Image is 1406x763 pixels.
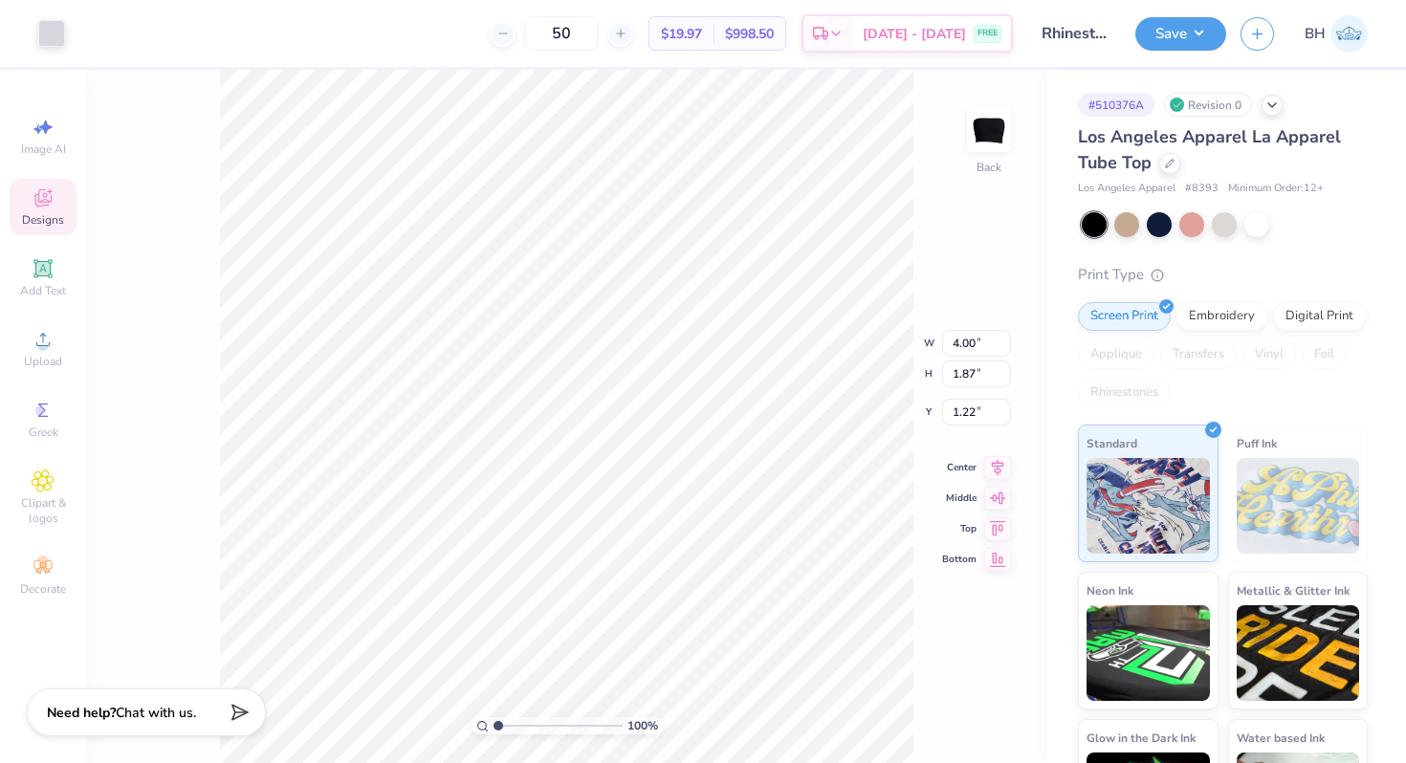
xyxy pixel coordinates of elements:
[977,159,1001,176] div: Back
[1078,93,1154,117] div: # 510376A
[1237,580,1350,600] span: Metallic & Glitter Ink
[1078,181,1175,197] span: Los Angeles Apparel
[1087,580,1133,600] span: Neon Ink
[10,495,77,526] span: Clipart & logos
[1237,605,1360,701] img: Metallic & Glitter Ink
[1078,379,1171,407] div: Rhinestones
[1273,302,1366,331] div: Digital Print
[20,581,66,597] span: Decorate
[1087,605,1210,701] img: Neon Ink
[1135,17,1226,51] button: Save
[1228,181,1324,197] span: Minimum Order: 12 +
[1185,181,1219,197] span: # 8393
[29,425,58,440] span: Greek
[942,553,977,566] span: Bottom
[661,24,702,44] span: $19.97
[1078,302,1171,331] div: Screen Print
[20,283,66,298] span: Add Text
[1302,340,1347,369] div: Foil
[1305,23,1326,45] span: BH
[863,24,966,44] span: [DATE] - [DATE]
[524,16,599,51] input: – –
[1237,433,1277,453] span: Puff Ink
[1305,15,1368,53] a: BH
[1164,93,1252,117] div: Revision 0
[1237,728,1325,748] span: Water based Ink
[970,111,1008,149] img: Back
[1087,728,1196,748] span: Glow in the Dark Ink
[1087,433,1137,453] span: Standard
[978,27,998,40] span: FREE
[21,142,66,157] span: Image AI
[942,522,977,535] span: Top
[47,704,116,722] strong: Need help?
[1330,15,1368,53] img: Bella Henkels
[1078,340,1154,369] div: Applique
[1078,264,1368,286] div: Print Type
[1242,340,1296,369] div: Vinyl
[725,24,774,44] span: $998.50
[942,461,977,474] span: Center
[116,704,196,722] span: Chat with us.
[1160,340,1237,369] div: Transfers
[627,717,658,734] span: 100 %
[1078,125,1341,174] span: Los Angeles Apparel La Apparel Tube Top
[1176,302,1267,331] div: Embroidery
[942,491,977,505] span: Middle
[22,212,64,228] span: Designs
[1027,14,1121,53] input: Untitled Design
[1237,458,1360,554] img: Puff Ink
[1087,458,1210,554] img: Standard
[24,354,62,369] span: Upload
